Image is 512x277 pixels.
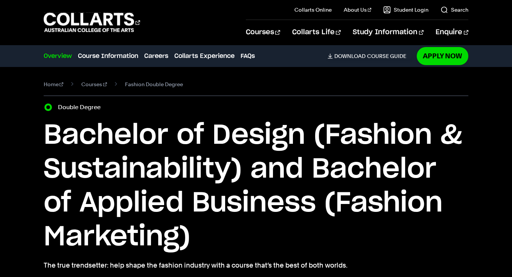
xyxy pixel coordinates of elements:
a: Collarts Life [292,20,341,45]
a: Home [44,79,64,90]
a: Apply Now [417,47,468,65]
div: Go to homepage [44,12,140,33]
a: Course Information [78,52,138,61]
a: Study Information [353,20,424,45]
span: Fashion Double Degree [125,79,183,90]
a: Collarts Online [294,6,332,14]
a: Enquire [436,20,468,45]
a: About Us [344,6,372,14]
a: Careers [144,52,168,61]
span: Download [334,53,366,59]
a: Collarts Experience [174,52,235,61]
p: The true trendsetter: help shape the fashion industry with a course that’s the best of both worlds. [44,260,469,271]
a: Courses [246,20,280,45]
a: Student Login [383,6,428,14]
a: FAQs [241,52,255,61]
a: Courses [81,79,107,90]
label: Double Degree [58,102,105,113]
h1: Bachelor of Design (Fashion & Sustainability) and Bachelor of Applied Business (Fashion Marketing) [44,119,469,254]
a: Overview [44,52,72,61]
a: Search [440,6,468,14]
a: DownloadCourse Guide [328,53,412,59]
